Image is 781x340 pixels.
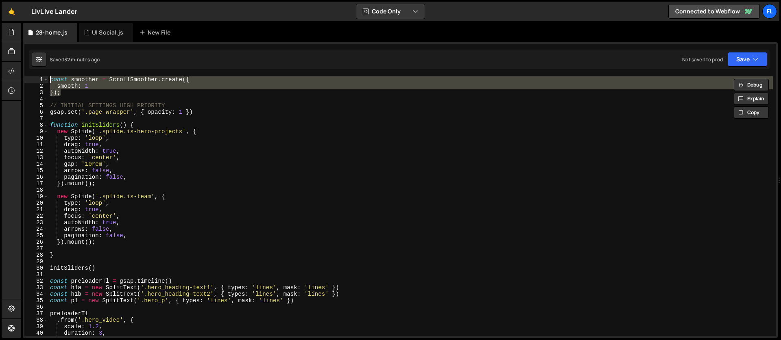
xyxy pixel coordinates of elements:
div: 17 [24,180,48,187]
div: 3 [24,89,48,96]
div: 22 [24,213,48,219]
div: 16 [24,174,48,180]
button: Copy [734,106,769,119]
div: UI Social.js [92,28,123,37]
div: 14 [24,161,48,167]
div: 36 [24,304,48,310]
div: 27 [24,245,48,252]
div: 39 [24,323,48,330]
div: 29 [24,258,48,265]
div: 20 [24,200,48,206]
div: Not saved to prod [682,56,723,63]
div: 7 [24,115,48,122]
div: 2 [24,83,48,89]
div: 26 [24,239,48,245]
div: 31 [24,271,48,278]
button: Explain [734,93,769,105]
div: 12 [24,148,48,154]
div: 21 [24,206,48,213]
div: 5 [24,102,48,109]
div: 15 [24,167,48,174]
div: 35 [24,297,48,304]
div: 34 [24,291,48,297]
div: 33 [24,284,48,291]
button: Code Only [356,4,425,19]
div: 30 [24,265,48,271]
div: 9 [24,128,48,135]
button: Debug [734,79,769,91]
div: 38 [24,317,48,323]
div: 32 [24,278,48,284]
div: New File [140,28,174,37]
a: Connected to Webflow [668,4,760,19]
div: 28-home.js [36,28,68,37]
div: LivLive Lander [31,6,77,16]
div: 4 [24,96,48,102]
div: 23 [24,219,48,226]
div: 10 [24,135,48,141]
a: 🤙 [2,2,22,21]
div: 32 minutes ago [64,56,100,63]
div: 11 [24,141,48,148]
div: 28 [24,252,48,258]
div: 25 [24,232,48,239]
div: 19 [24,193,48,200]
div: 13 [24,154,48,161]
div: 6 [24,109,48,115]
button: Save [728,52,767,67]
div: 24 [24,226,48,232]
div: 1 [24,76,48,83]
div: 18 [24,187,48,193]
div: 40 [24,330,48,336]
div: 8 [24,122,48,128]
a: Fl [762,4,777,19]
div: 37 [24,310,48,317]
div: Saved [50,56,100,63]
